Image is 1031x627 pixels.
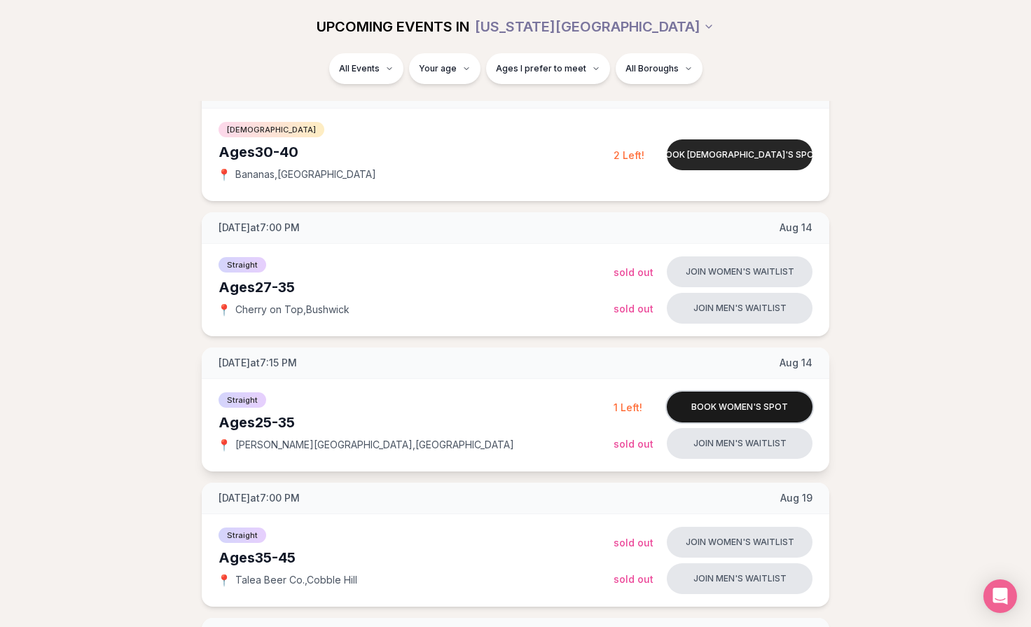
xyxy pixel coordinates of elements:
button: Join women's waitlist [667,527,812,558]
button: Ages I prefer to meet [486,53,610,84]
button: Your age [409,53,480,84]
span: All Boroughs [625,63,679,74]
span: Talea Beer Co. , Cobble Hill [235,573,357,587]
button: All Boroughs [616,53,703,84]
button: Join men's waitlist [667,293,812,324]
span: UPCOMING EVENTS IN [317,17,469,36]
span: [DATE] at 7:00 PM [219,221,300,235]
button: Join men's waitlist [667,563,812,594]
span: 📍 [219,574,230,586]
span: Sold Out [614,438,653,450]
span: Aug 19 [780,491,812,505]
span: Straight [219,392,266,408]
span: Sold Out [614,303,653,315]
div: Open Intercom Messenger [983,579,1017,613]
span: Aug 14 [780,356,812,370]
span: All Events [339,63,380,74]
span: Sold Out [614,573,653,585]
span: 2 Left! [614,149,644,161]
span: 📍 [219,439,230,450]
button: Join women's waitlist [667,256,812,287]
span: Ages I prefer to meet [496,63,586,74]
span: [DEMOGRAPHIC_DATA] [219,122,324,137]
span: Aug 14 [780,221,812,235]
span: Bananas , [GEOGRAPHIC_DATA] [235,167,376,181]
span: 📍 [219,169,230,180]
span: Straight [219,257,266,273]
span: Straight [219,528,266,543]
div: Ages 35-45 [219,548,614,567]
span: [DATE] at 7:15 PM [219,356,297,370]
span: [PERSON_NAME][GEOGRAPHIC_DATA] , [GEOGRAPHIC_DATA] [235,438,514,452]
div: Ages 25-35 [219,413,614,432]
span: Your age [419,63,457,74]
button: All Events [329,53,403,84]
button: Book [DEMOGRAPHIC_DATA]'s spot [667,139,812,170]
span: 📍 [219,304,230,315]
button: Join men's waitlist [667,428,812,459]
span: Sold Out [614,537,653,549]
span: Cherry on Top , Bushwick [235,303,350,317]
span: 1 Left! [614,401,642,413]
button: [US_STATE][GEOGRAPHIC_DATA] [475,11,714,42]
div: Ages 30-40 [219,142,614,162]
span: Sold Out [614,266,653,278]
div: Ages 27-35 [219,277,614,297]
span: [DATE] at 7:00 PM [219,491,300,505]
button: Book women's spot [667,392,812,422]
